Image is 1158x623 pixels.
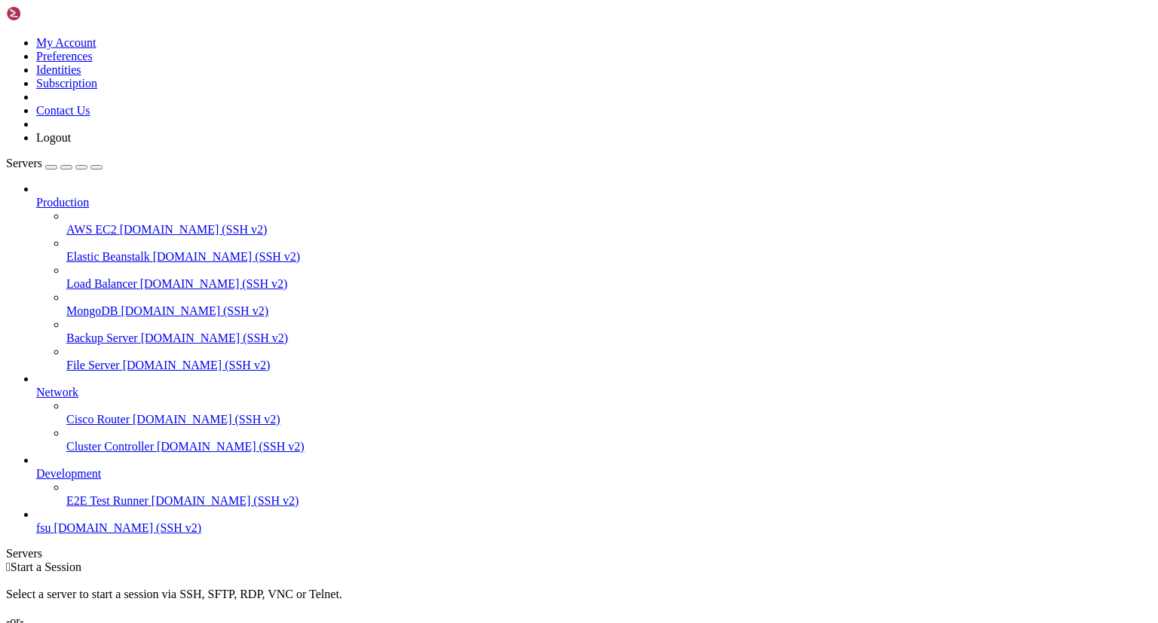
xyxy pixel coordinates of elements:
[121,304,268,317] span: [DOMAIN_NAME] (SSH v2)
[36,386,78,399] span: Network
[36,63,81,76] a: Identities
[6,560,11,573] span: 
[66,426,1152,454] li: Cluster Controller [DOMAIN_NAME] (SSH v2)
[66,291,1152,318] li: MongoDB [DOMAIN_NAME] (SSH v2)
[6,157,42,169] span: Servers
[36,196,1152,209] a: Production
[6,157,103,169] a: Servers
[6,547,1152,560] div: Servers
[66,399,1152,426] li: Cisco Router [DOMAIN_NAME] (SSH v2)
[36,454,1152,508] li: Development
[140,277,288,290] span: [DOMAIN_NAME] (SSH v2)
[66,264,1152,291] li: Load Balancer [DOMAIN_NAME] (SSH v2)
[66,440,154,453] span: Cluster Controller
[66,237,1152,264] li: Elastic Beanstalk [DOMAIN_NAME] (SSH v2)
[36,386,1152,399] a: Network
[36,36,96,49] a: My Account
[66,223,117,236] span: AWS EC2
[36,196,89,209] span: Production
[123,359,271,371] span: [DOMAIN_NAME] (SSH v2)
[66,359,1152,372] a: File Server [DOMAIN_NAME] (SSH v2)
[133,413,280,426] span: [DOMAIN_NAME] (SSH v2)
[66,440,1152,454] a: Cluster Controller [DOMAIN_NAME] (SSH v2)
[66,209,1152,237] li: AWS EC2 [DOMAIN_NAME] (SSH v2)
[120,223,268,236] span: [DOMAIN_NAME] (SSH v2)
[36,521,51,534] span: fsu
[152,494,299,507] span: [DOMAIN_NAME] (SSH v2)
[11,560,81,573] span: Start a Session
[36,77,97,90] a: Subscription
[36,182,1152,372] li: Production
[66,494,149,507] span: E2E Test Runner
[66,223,1152,237] a: AWS EC2 [DOMAIN_NAME] (SSH v2)
[54,521,202,534] span: [DOMAIN_NAME] (SSH v2)
[141,331,289,344] span: [DOMAIN_NAME] (SSH v2)
[36,50,93,63] a: Preferences
[66,277,1152,291] a: Load Balancer [DOMAIN_NAME] (SSH v2)
[36,104,90,117] a: Contact Us
[66,481,1152,508] li: E2E Test Runner [DOMAIN_NAME] (SSH v2)
[66,331,1152,345] a: Backup Server [DOMAIN_NAME] (SSH v2)
[157,440,305,453] span: [DOMAIN_NAME] (SSH v2)
[66,304,1152,318] a: MongoDB [DOMAIN_NAME] (SSH v2)
[66,250,150,263] span: Elastic Beanstalk
[153,250,301,263] span: [DOMAIN_NAME] (SSH v2)
[66,494,1152,508] a: E2E Test Runner [DOMAIN_NAME] (SSH v2)
[66,413,130,426] span: Cisco Router
[66,277,137,290] span: Load Balancer
[66,250,1152,264] a: Elastic Beanstalk [DOMAIN_NAME] (SSH v2)
[66,413,1152,426] a: Cisco Router [DOMAIN_NAME] (SSH v2)
[66,304,118,317] span: MongoDB
[36,131,71,144] a: Logout
[6,6,93,21] img: Shellngn
[36,521,1152,535] a: fsu [DOMAIN_NAME] (SSH v2)
[36,508,1152,535] li: fsu [DOMAIN_NAME] (SSH v2)
[36,372,1152,454] li: Network
[66,359,120,371] span: File Server
[36,467,1152,481] a: Development
[66,318,1152,345] li: Backup Server [DOMAIN_NAME] (SSH v2)
[66,331,138,344] span: Backup Server
[66,345,1152,372] li: File Server [DOMAIN_NAME] (SSH v2)
[36,467,101,480] span: Development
